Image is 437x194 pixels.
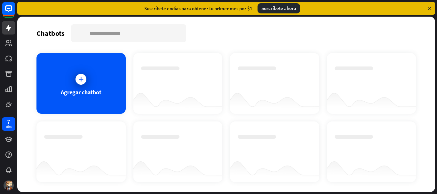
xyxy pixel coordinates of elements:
[36,29,65,38] font: Chatbots
[261,5,296,11] font: Suscríbete ahora
[2,117,15,131] a: 7 días
[61,89,101,96] font: Agregar chatbot
[144,5,172,12] font: Suscríbete en
[172,5,252,12] font: días para obtener tu primer mes por $1
[5,3,24,22] button: Abrir el widget de chat LiveChat
[7,118,10,126] font: 7
[6,125,12,129] font: días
